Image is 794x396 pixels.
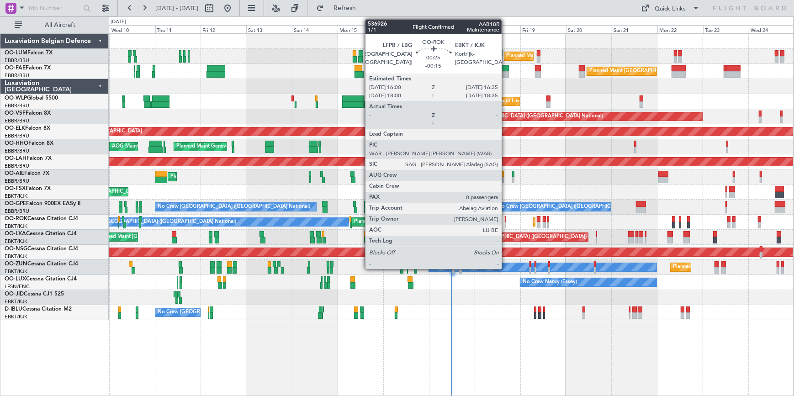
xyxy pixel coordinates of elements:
a: OO-LXACessna Citation CJ4 [5,231,77,237]
span: OO-FAE [5,65,26,71]
span: OO-LXA [5,231,26,237]
a: EBKT/KJK [5,268,27,275]
a: OO-ELKFalcon 8X [5,126,50,131]
a: OO-ZUNCessna Citation CJ4 [5,261,78,267]
a: EBKT/KJK [5,253,27,260]
div: AOG Maint [GEOGRAPHIC_DATA] ([GEOGRAPHIC_DATA] National) [445,110,603,123]
span: Refresh [326,5,364,11]
a: LFSN/ENC [5,283,30,290]
a: EBKT/KJK [5,313,27,320]
span: OO-JID [5,291,24,297]
div: Quick Links [655,5,686,14]
div: Planned Maint [GEOGRAPHIC_DATA] ([GEOGRAPHIC_DATA]) [170,170,314,184]
div: Fri 19 [520,25,566,33]
div: Mon 22 [657,25,703,33]
div: A/C Unavailable [GEOGRAPHIC_DATA] ([GEOGRAPHIC_DATA] National) [66,215,236,229]
span: OO-LAH [5,156,26,161]
div: No Crew [GEOGRAPHIC_DATA] ([GEOGRAPHIC_DATA] National) [158,306,311,319]
a: OO-VSFFalcon 8X [5,111,51,116]
div: Planned Maint [GEOGRAPHIC_DATA] ([GEOGRAPHIC_DATA]) [354,215,498,229]
div: Sun 14 [292,25,338,33]
a: D-IBLUCessna Citation M2 [5,306,72,312]
a: OO-AIEFalcon 7X [5,171,49,176]
span: OO-ELK [5,126,25,131]
div: No Crew [GEOGRAPHIC_DATA] ([GEOGRAPHIC_DATA] National) [498,200,651,214]
a: OO-LAHFalcon 7X [5,156,52,161]
span: OO-LUM [5,50,27,56]
button: Quick Links [637,1,704,16]
a: EBKT/KJK [5,298,27,305]
a: OO-LUMFalcon 7X [5,50,53,56]
a: EBBR/BRU [5,102,29,109]
span: OO-NSG [5,246,27,252]
a: OO-LUXCessna Citation CJ4 [5,276,77,282]
a: OO-FSXFalcon 7X [5,186,51,191]
div: Planned Maint Kortrijk-[GEOGRAPHIC_DATA] [673,260,779,274]
span: OO-FSX [5,186,26,191]
span: OO-VSF [5,111,26,116]
div: Wed 10 [110,25,155,33]
div: Planned Maint [GEOGRAPHIC_DATA] ([GEOGRAPHIC_DATA]) [443,230,587,244]
span: All Aircraft [24,22,96,28]
a: EBBR/BRU [5,117,29,124]
a: OO-FAEFalcon 7X [5,65,51,71]
div: Tue 23 [703,25,749,33]
div: Mon 15 [338,25,383,33]
a: EBBR/BRU [5,57,29,64]
a: OO-JIDCessna CJ1 525 [5,291,64,297]
span: [DATE] - [DATE] [155,4,198,12]
span: OO-ROK [5,216,27,222]
a: EBKT/KJK [5,238,27,245]
a: EBBR/BRU [5,178,29,185]
a: EBBR/BRU [5,72,29,79]
input: Trip Number [28,1,80,15]
span: OO-GPE [5,201,26,206]
div: Wed 17 [429,25,475,33]
div: Planned Maint [GEOGRAPHIC_DATA] ([GEOGRAPHIC_DATA] National) [507,49,672,63]
div: Owner [431,260,447,274]
div: Unplanned Maint [GEOGRAPHIC_DATA] ([GEOGRAPHIC_DATA] National) [371,49,542,63]
div: Sat 20 [566,25,612,33]
a: OO-NSGCessna Citation CJ4 [5,246,78,252]
a: OO-GPEFalcon 900EX EASy II [5,201,80,206]
a: EBBR/BRU [5,132,29,139]
div: Sun 21 [612,25,657,33]
div: [DATE] [111,18,126,26]
div: Thu 18 [475,25,520,33]
div: Fri 12 [201,25,246,33]
div: Thu 11 [155,25,201,33]
button: All Aircraft [10,18,99,32]
button: Refresh [312,1,367,16]
a: EBKT/KJK [5,193,27,200]
span: OO-HHO [5,141,28,146]
div: Planned Maint [GEOGRAPHIC_DATA] ([GEOGRAPHIC_DATA] National) [589,64,755,78]
div: Tue 16 [383,25,429,33]
div: No Crew Nancy (Essey) [523,275,577,289]
div: No Crew [GEOGRAPHIC_DATA] ([GEOGRAPHIC_DATA] National) [158,200,311,214]
div: Planned Maint Geneva (Cointrin) [176,140,252,153]
a: OO-WLPGlobal 5500 [5,95,58,101]
a: OO-HHOFalcon 8X [5,141,53,146]
span: D-IBLU [5,306,22,312]
a: EBBR/BRU [5,208,29,215]
a: OO-ROKCessna Citation CJ4 [5,216,78,222]
span: OO-ZUN [5,261,27,267]
div: AOG Maint [US_STATE] ([GEOGRAPHIC_DATA]) [112,140,222,153]
a: EBKT/KJK [5,223,27,230]
div: Sat 13 [246,25,292,33]
a: EBBR/BRU [5,148,29,154]
span: OO-WLP [5,95,27,101]
span: OO-AIE [5,171,24,176]
span: OO-LUX [5,276,26,282]
div: Planned Maint Liege [477,95,524,108]
a: EBBR/BRU [5,163,29,169]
